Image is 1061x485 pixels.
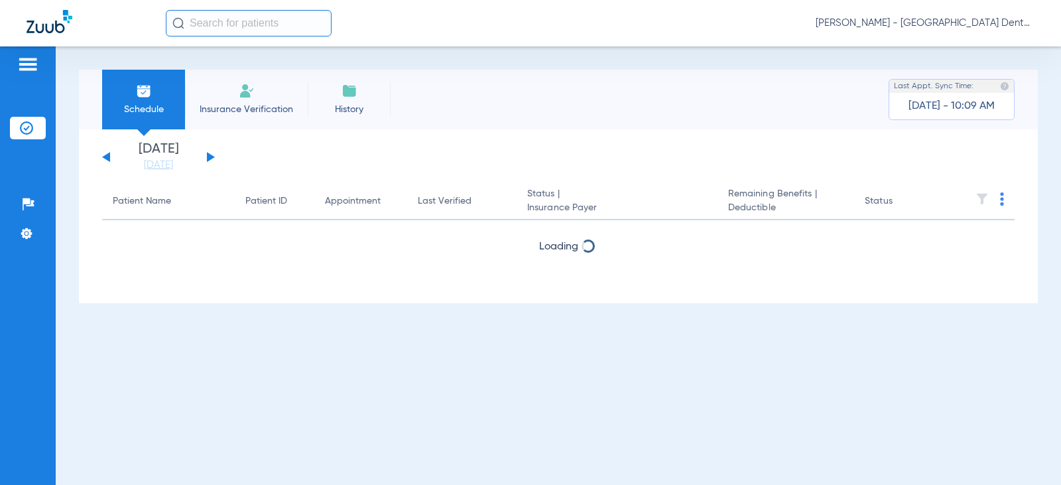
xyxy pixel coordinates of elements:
li: [DATE] [119,143,198,172]
span: Insurance Verification [195,103,298,116]
span: [DATE] - 10:09 AM [908,100,995,113]
div: Last Verified [418,194,471,208]
img: Manual Insurance Verification [239,83,255,99]
img: History [342,83,357,99]
div: Patient Name [113,194,171,208]
span: Loading [539,242,578,252]
img: group-dot-blue.svg [1000,192,1004,206]
span: History [318,103,381,116]
img: Search Icon [172,17,184,29]
div: Appointment [325,194,381,208]
img: filter.svg [975,192,989,206]
img: last sync help info [1000,82,1009,91]
div: Appointment [325,194,397,208]
th: Status | [517,183,718,220]
span: Last Appt. Sync Time: [894,80,973,93]
div: Patient ID [245,194,304,208]
th: Status [854,183,944,220]
span: Deductible [728,201,843,215]
div: Patient ID [245,194,287,208]
img: Schedule [136,83,152,99]
a: [DATE] [119,159,198,172]
div: Patient Name [113,194,224,208]
th: Remaining Benefits | [718,183,854,220]
div: Last Verified [418,194,506,208]
img: Zuub Logo [27,10,72,33]
span: Schedule [112,103,175,116]
img: hamburger-icon [17,56,38,72]
input: Search for patients [166,10,332,36]
span: [PERSON_NAME] - [GEOGRAPHIC_DATA] Dental Care [816,17,1034,30]
span: Insurance Payer [527,201,707,215]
